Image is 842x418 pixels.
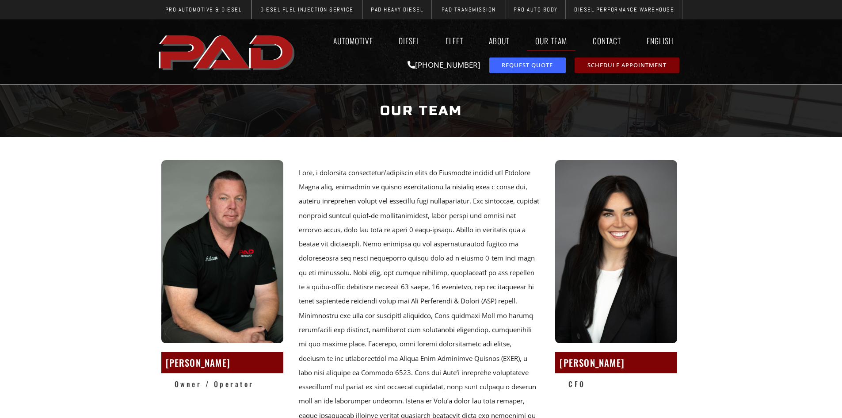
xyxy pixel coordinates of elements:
[575,58,679,73] a: schedule repair or service appointment
[489,58,566,73] a: request a service or repair quote
[166,354,279,371] h2: [PERSON_NAME]
[390,31,428,51] a: Diesel
[175,378,283,391] h2: Owner / Operator
[325,31,381,51] a: Automotive
[574,7,674,12] span: Diesel Performance Warehouse
[371,7,423,12] span: PAD Heavy Diesel
[587,62,667,68] span: Schedule Appointment
[299,31,686,51] nav: Menu
[527,31,575,51] a: Our Team
[156,28,299,76] img: The image shows the word "PAD" in bold, red, uppercase letters with a slight shadow effect.
[408,60,480,70] a: [PHONE_NUMBER]
[560,354,673,371] h2: [PERSON_NAME]
[480,31,518,51] a: About
[568,378,677,391] h2: CFO
[584,31,629,51] a: Contact
[502,62,553,68] span: Request Quote
[260,7,354,12] span: Diesel Fuel Injection Service
[638,31,686,51] a: English
[442,7,496,12] span: PAD Transmission
[160,94,682,127] h1: Our Team
[165,7,242,12] span: Pro Automotive & Diesel
[156,28,299,76] a: pro automotive and diesel home page
[555,160,677,343] img: Woman with long dark hair wearing a black blazer and white top, smiling at the camera against a p...
[437,31,472,51] a: Fleet
[514,7,558,12] span: Pro Auto Body
[161,160,283,343] img: A man with short hair in a black shirt with "Adam" and "PAD Performance" sits against a plain gra...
